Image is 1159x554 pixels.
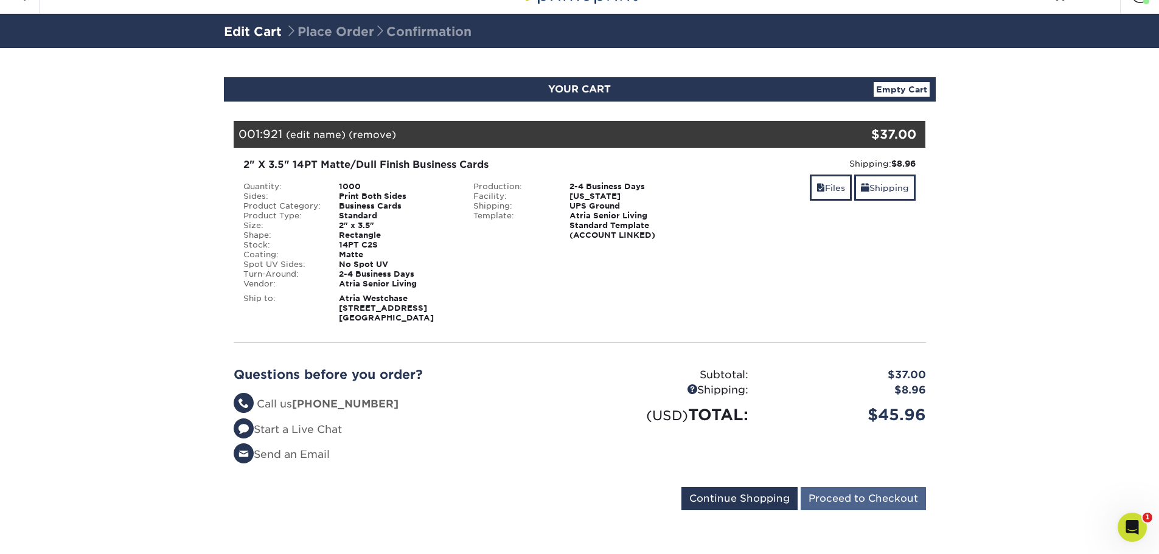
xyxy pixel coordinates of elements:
[234,192,330,201] div: Sides:
[330,221,464,230] div: 2" x 3.5"
[464,211,560,240] div: Template:
[330,260,464,269] div: No Spot UV
[224,24,282,39] a: Edit Cart
[681,487,798,510] input: Continue Shopping
[580,403,757,426] div: TOTAL:
[861,183,869,193] span: shipping
[330,269,464,279] div: 2-4 Business Days
[234,448,330,460] a: Send an Email
[560,192,695,201] div: [US_STATE]
[234,269,330,279] div: Turn-Around:
[292,398,399,410] strong: [PHONE_NUMBER]
[757,403,935,426] div: $45.96
[891,159,916,168] strong: $8.96
[263,127,282,140] span: 921
[234,279,330,289] div: Vendor:
[234,260,330,269] div: Spot UV Sides:
[801,487,926,510] input: Proceed to Checkout
[757,367,935,383] div: $37.00
[234,250,330,260] div: Coating:
[874,82,930,97] a: Empty Cart
[854,175,916,201] a: Shipping
[234,367,571,382] h2: Questions before you order?
[330,250,464,260] div: Matte
[560,201,695,211] div: UPS Ground
[810,175,852,201] a: Files
[330,211,464,221] div: Standard
[1118,513,1147,542] iframe: Intercom live chat
[646,407,688,423] small: (USD)
[1143,513,1152,522] span: 1
[548,83,611,95] span: YOUR CART
[339,294,434,322] strong: Atria Westchase [STREET_ADDRESS] [GEOGRAPHIC_DATA]
[816,183,825,193] span: files
[560,211,695,240] div: Atria Senior Living Standard Template (ACCOUNT LINKED)
[243,158,686,172] div: 2" X 3.5" 14PT Matte/Dull Finish Business Cards
[757,383,935,398] div: $8.96
[234,240,330,250] div: Stock:
[464,182,560,192] div: Production:
[330,201,464,211] div: Business Cards
[234,221,330,230] div: Size:
[234,121,810,148] div: 001:
[330,230,464,240] div: Rectangle
[810,125,917,144] div: $37.00
[464,192,560,201] div: Facility:
[234,230,330,240] div: Shape:
[285,24,472,39] span: Place Order Confirmation
[234,211,330,221] div: Product Type:
[286,129,346,140] a: (edit name)
[580,383,757,398] div: Shipping:
[234,423,342,435] a: Start a Live Chat
[234,294,330,323] div: Ship to:
[464,201,560,211] div: Shipping:
[330,182,464,192] div: 1000
[560,182,695,192] div: 2-4 Business Days
[330,192,464,201] div: Print Both Sides
[580,367,757,383] div: Subtotal:
[330,279,464,289] div: Atria Senior Living
[234,201,330,211] div: Product Category:
[234,396,571,412] li: Call us
[330,240,464,250] div: 14PT C2S
[349,129,396,140] a: (remove)
[234,182,330,192] div: Quantity:
[704,158,916,170] div: Shipping:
